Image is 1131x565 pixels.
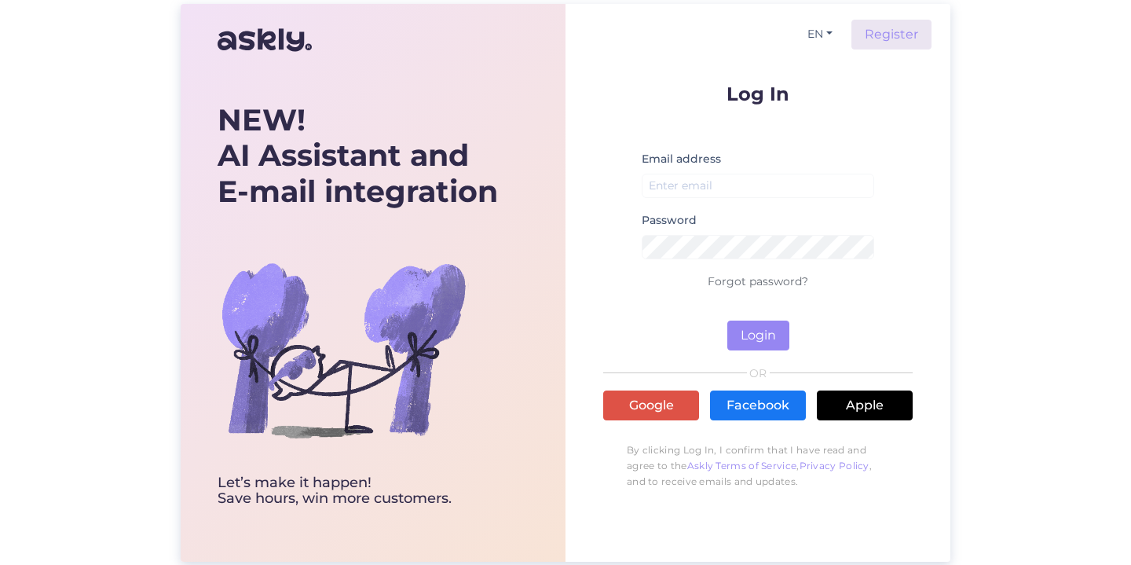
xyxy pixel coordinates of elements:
a: Apple [817,391,913,420]
img: bg-askly [218,224,469,475]
a: Privacy Policy [800,460,869,471]
div: AI Assistant and E-mail integration [218,102,498,210]
a: Facebook [710,391,806,420]
a: Register [851,20,932,50]
b: NEW! [218,101,306,138]
p: Log In [603,84,913,104]
span: OR [747,368,770,379]
input: Enter email [642,174,874,198]
label: Password [642,212,697,229]
button: EN [801,23,839,46]
img: Askly [218,21,312,59]
button: Login [727,321,789,350]
div: Let’s make it happen! Save hours, win more customers. [218,475,498,507]
p: By clicking Log In, I confirm that I have read and agree to the , , and to receive emails and upd... [603,435,913,497]
a: Forgot password? [708,274,808,288]
a: Askly Terms of Service [687,460,797,471]
label: Email address [642,151,721,167]
a: Google [603,391,699,420]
